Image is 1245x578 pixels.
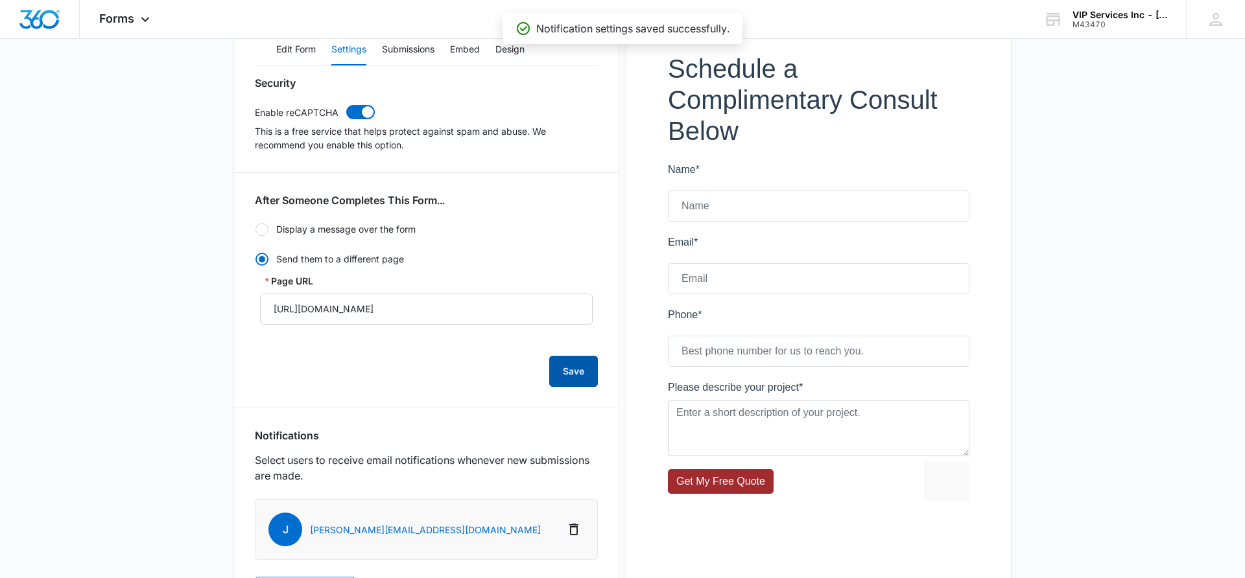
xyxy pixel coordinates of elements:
p: This is a free service that helps protect against spam and abuse. We recommend you enable this op... [255,124,598,152]
label: Page URL [265,274,313,288]
button: Delete Notification [563,519,584,540]
label: Send them to a different page [255,252,598,266]
input: Page URL [260,294,593,325]
button: Design [495,34,525,65]
button: Save [549,356,598,387]
label: Display a message over the form [255,222,598,237]
p: [PERSON_NAME][EMAIL_ADDRESS][DOMAIN_NAME] [310,523,541,537]
span: j [268,513,302,546]
div: account id [1073,20,1167,29]
p: Enable reCAPTCHA [255,106,338,119]
h3: After Someone Completes This Form... [255,194,445,207]
button: Embed [450,34,480,65]
button: Edit Form [276,34,316,65]
span: Get My Free Quote [8,422,97,433]
button: Settings [331,34,366,65]
p: Notification settings saved successfully. [536,21,729,36]
button: Submissions [382,34,434,65]
iframe: reCAPTCHA [256,409,422,448]
span: Forms [99,12,134,25]
p: Select users to receive email notifications whenever new submissions are made. [255,452,598,483]
h3: Notifications [255,429,319,442]
div: account name [1073,10,1167,20]
h3: Security [255,76,296,89]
